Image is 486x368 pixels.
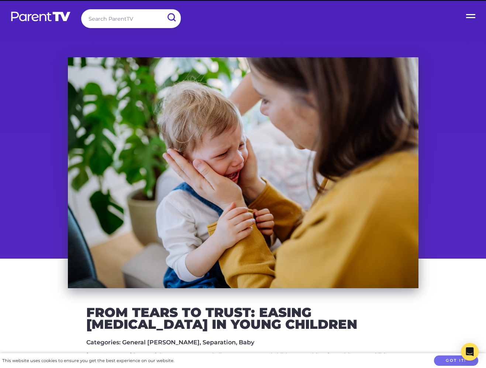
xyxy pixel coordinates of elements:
[434,355,478,366] button: Got it!
[461,343,479,361] div: Open Intercom Messenger
[86,307,400,330] h2: From Tears to Trust: Easing [MEDICAL_DATA] in Young Children
[2,357,174,365] div: This website uses cookies to ensure you get the best experience on our website.
[81,9,181,28] input: Search ParentTV
[162,9,181,26] input: Submit
[10,11,71,22] img: parenttv-logo-white.4c85aaf.svg
[86,339,400,346] h5: Categories: General [PERSON_NAME], Separation, Baby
